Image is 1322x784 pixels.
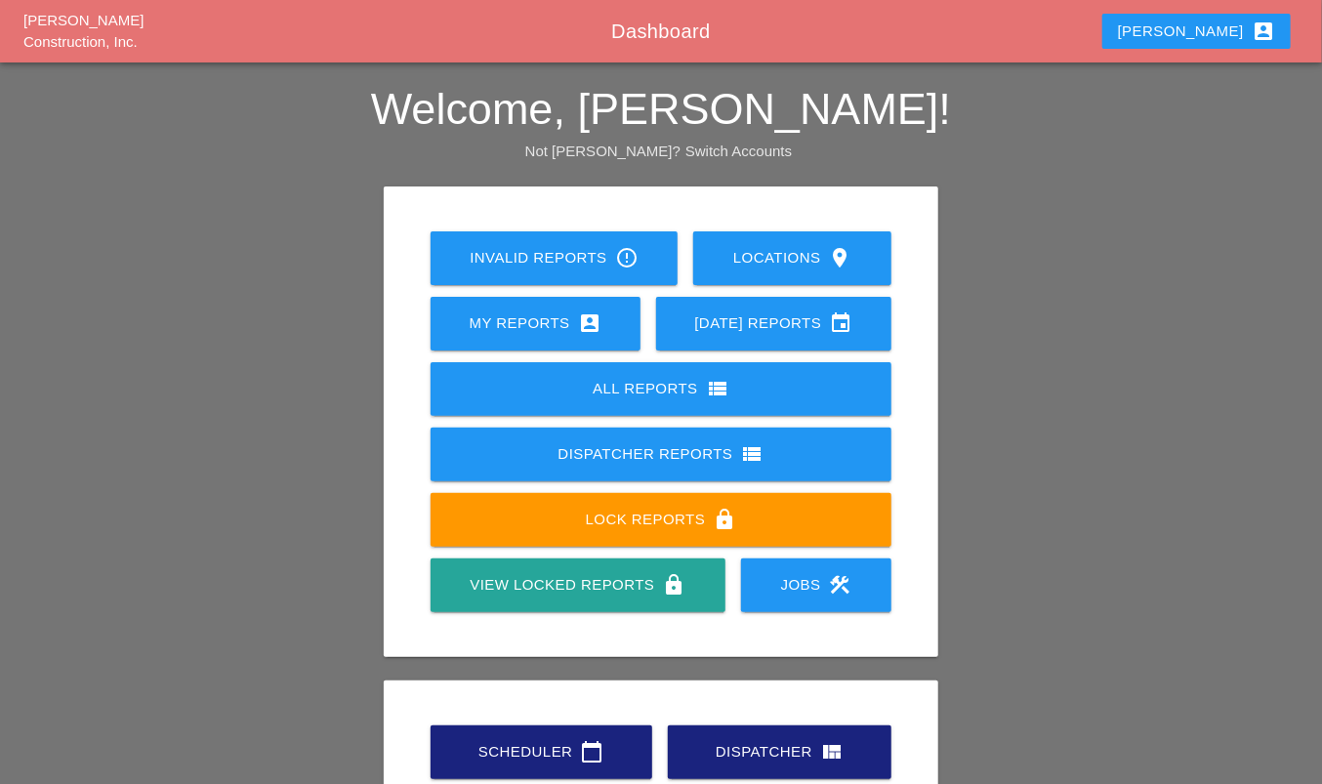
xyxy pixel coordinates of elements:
[829,246,852,269] i: location_on
[611,21,710,42] span: Dashboard
[462,442,861,466] div: Dispatcher Reports
[462,573,694,597] div: View Locked Reports
[581,740,604,763] i: calendar_today
[525,143,681,159] span: Not [PERSON_NAME]?
[699,740,860,763] div: Dispatcher
[687,311,861,335] div: [DATE] Reports
[1252,20,1275,43] i: account_box
[693,231,891,285] a: Locations
[578,311,601,335] i: account_box
[462,311,609,335] div: My Reports
[615,246,639,269] i: error_outline
[431,428,892,481] a: Dispatcher Reports
[1118,20,1275,43] div: [PERSON_NAME]
[685,143,792,159] a: Switch Accounts
[656,297,892,351] a: [DATE] Reports
[462,740,621,763] div: Scheduler
[462,246,647,269] div: Invalid Reports
[829,311,852,335] i: event
[431,297,640,351] a: My Reports
[23,12,144,51] a: [PERSON_NAME] Construction, Inc.
[431,558,725,612] a: View Locked Reports
[713,508,736,531] i: lock
[462,377,861,400] div: All Reports
[741,558,891,612] a: Jobs
[431,725,652,779] a: Scheduler
[668,725,891,779] a: Dispatcher
[772,573,860,597] div: Jobs
[462,508,861,531] div: Lock Reports
[431,493,892,547] a: Lock Reports
[1102,14,1291,49] button: [PERSON_NAME]
[431,231,679,285] a: Invalid Reports
[663,573,686,597] i: lock
[431,362,892,416] a: All Reports
[724,246,860,269] div: Locations
[829,573,852,597] i: construction
[740,442,764,466] i: view_list
[820,740,844,763] i: view_quilt
[706,377,729,400] i: view_list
